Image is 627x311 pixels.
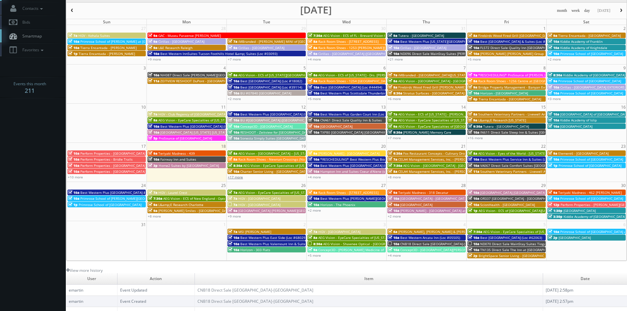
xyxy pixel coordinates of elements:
span: Primrose School of [GEOGRAPHIC_DATA] [560,157,623,162]
span: 8a [468,79,477,83]
span: Horizon - [GEOGRAPHIC_DATA] [480,91,528,95]
span: 8a [308,235,317,240]
a: +4 more [308,57,321,62]
a: +8 more [148,214,161,219]
span: 9a [148,33,157,38]
a: +7 more [388,136,401,140]
span: Best Western Plus [US_STATE][GEOGRAPHIC_DATA] [GEOGRAPHIC_DATA] (Loc #37096) [400,39,535,44]
span: Tutera - [GEOGRAPHIC_DATA] [398,33,444,38]
span: 8a [308,79,317,83]
span: HGV - Club Regency of [GEOGRAPHIC_DATA] [158,112,226,117]
span: 9a [148,202,157,207]
span: iMBranded - [PERSON_NAME] MINI of [GEOGRAPHIC_DATA] [238,39,330,44]
span: 9a [308,151,317,156]
span: 10a [308,118,319,122]
span: AEG Vision - [GEOGRAPHIC_DATA] - [GEOGRAPHIC_DATA] [403,163,490,168]
span: Cirillas - [GEOGRAPHIC_DATA] [158,39,204,44]
a: +2 more [548,57,561,62]
span: 7a [68,33,77,38]
span: Horizon - The Phoenix [320,202,355,207]
span: 10a [548,39,559,44]
span: [PERSON_NAME] [PERSON_NAME] Group - [GEOGRAPHIC_DATA] - [STREET_ADDRESS] [480,51,612,56]
span: Rack Room Shoes - Newnan Crossings (No Rush) [238,157,314,162]
span: Perform Properties - [GEOGRAPHIC_DATA] [80,163,145,168]
span: 8:30a [548,73,562,77]
span: [GEOGRAPHIC_DATA] [GEOGRAPHIC_DATA] [480,190,546,195]
span: [GEOGRAPHIC_DATA] - [GEOGRAPHIC_DATA] [400,196,468,201]
span: HGV - Laurel Crest [158,190,187,195]
span: Tutera - [GEOGRAPHIC_DATA] [483,124,529,129]
button: week [569,7,582,15]
span: 8a [468,112,477,117]
span: Kiddie Academy of Islip [560,118,597,122]
span: AEG Vision - EyeCare Specialties of [US_STATE] - [PERSON_NAME] Eyecare Associates - [PERSON_NAME] [158,118,321,122]
span: Tierra Encantada - [GEOGRAPHIC_DATA] [558,33,621,38]
span: 8a [308,190,317,195]
span: RESHOOT - Zeitview for [GEOGRAPHIC_DATA] [240,130,311,135]
span: Teriyaki Madness - 462 [PERSON_NAME] [558,190,622,195]
span: 10a [308,202,319,207]
span: Primrose School of [GEOGRAPHIC_DATA] [560,196,623,201]
span: 10a [548,118,559,122]
span: ProSource of [GEOGRAPHIC_DATA] [159,136,212,141]
span: [GEOGRAPHIC_DATA] [PERSON_NAME][GEOGRAPHIC_DATA] [238,208,330,213]
span: *RESCHEDULING* ProSource of [PERSON_NAME] [478,73,555,77]
span: [GEOGRAPHIC_DATA] [560,124,592,129]
span: 7:30a [148,196,162,201]
span: 8a [388,79,397,83]
span: 7a [228,202,237,207]
span: 9a [148,208,157,213]
span: CELA4 Management Services, Inc. - [PERSON_NAME] Genesis [398,169,494,174]
span: 10a [468,91,479,95]
span: HGV - Kohala Suites [78,33,110,38]
a: +10 more [68,175,83,179]
span: AEG Vision - ECS of [US_STATE][GEOGRAPHIC_DATA] [238,73,319,77]
span: 10a [548,51,559,56]
span: 7a [388,73,397,77]
span: 11a [148,79,159,83]
span: AEG Vision - ECS of New England - OptomEyes Health – [GEOGRAPHIC_DATA] [163,196,284,201]
span: ND096 Direct Sale MainStay Suites [PERSON_NAME] [400,51,483,56]
span: 10a [68,169,79,174]
span: Primrose School of [GEOGRAPHIC_DATA] [559,163,621,168]
span: Best Western Plus Garden Court Inn (Loc #05224) [320,112,399,117]
span: [PERSON_NAME], [PERSON_NAME] & [PERSON_NAME], LLC - [GEOGRAPHIC_DATA] [398,229,525,234]
span: 7a [228,229,237,234]
span: 10a [228,235,239,240]
span: Primrose School of [GEOGRAPHIC_DATA] [79,202,142,207]
span: Sonesta Simply Suites [GEOGRAPHIC_DATA] [240,136,309,141]
span: 10a [548,112,559,117]
span: CNA61 Direct Sale Quality Inn & Suites [320,118,382,122]
span: 10a [388,235,399,240]
span: 8a [468,33,477,38]
span: Teriyaki Madness - 318 Decatur [398,190,448,195]
span: 10a [468,51,479,56]
span: L&amp;E Research Charlotte [158,202,203,207]
span: Rack Room Shoes - [STREET_ADDRESS] [318,39,379,44]
span: Smartmap [19,33,42,39]
span: 7:30a [388,163,402,168]
span: AEG Vision - ECS of [US_STATE] - Drs. [PERSON_NAME] and [PERSON_NAME] [318,73,436,77]
span: 9a [548,190,557,195]
span: 9a [388,124,397,129]
span: 10a [148,130,159,135]
span: Charter Senior Living - [GEOGRAPHIC_DATA] [240,169,309,174]
a: +16 more [468,136,483,140]
span: 9a [548,79,557,83]
span: 9a [148,45,157,50]
span: 9a [308,51,317,56]
button: month [555,7,569,15]
span: 11a [468,169,479,174]
span: 9a [468,85,477,90]
span: Rack Room Shoes - 1256 Centre at [GEOGRAPHIC_DATA] [478,79,566,83]
span: 8a [228,151,237,156]
span: 9a [548,151,557,156]
span: ScionHealth - [GEOGRAPHIC_DATA] [480,202,535,207]
span: Firebirds Wood Fired Grill [PERSON_NAME] [398,85,465,90]
a: +9 more [148,57,161,62]
span: Best Western Plus [GEOGRAPHIC_DATA] (Loc #48184) [160,124,244,129]
span: 6:30a [388,151,402,156]
span: 10a [388,208,399,213]
span: 10a [548,91,559,95]
span: Best [GEOGRAPHIC_DATA] & Suites (Loc #37117) [480,39,556,44]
